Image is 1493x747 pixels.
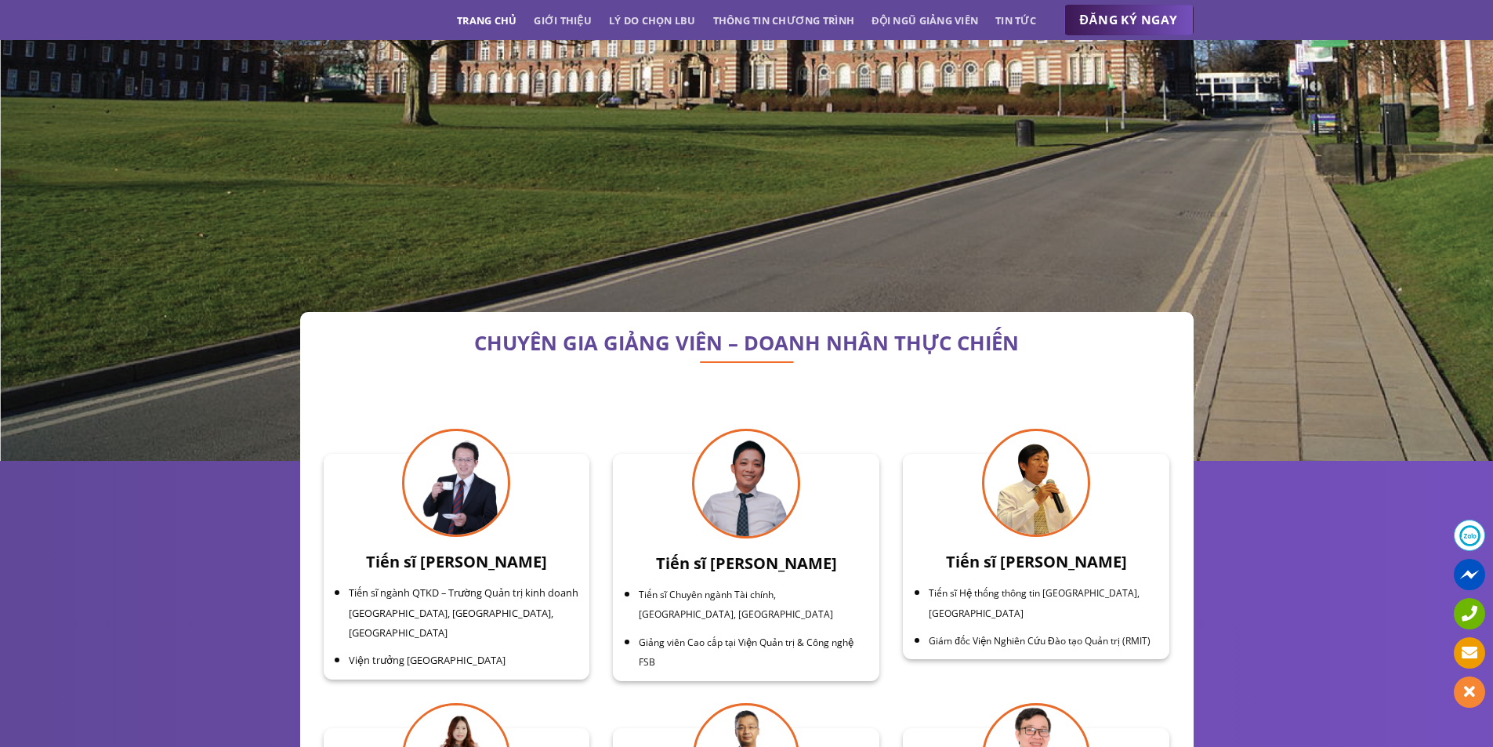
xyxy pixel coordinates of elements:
span: Tiến sĩ ngành QTKD – Trường Quản trị kinh doanh [GEOGRAPHIC_DATA], [GEOGRAPHIC_DATA], [GEOGRAPHIC... [349,586,578,640]
a: Thông tin chương trình [713,6,855,34]
a: Tin tức [995,6,1036,34]
span: Tiến sĩ Hệ thống thông tin [GEOGRAPHIC_DATA], [GEOGRAPHIC_DATA] [929,586,1140,620]
span: Giám đốc Viện Nghiên Cứu Đào tạo Quản trị (RMIT) [929,634,1150,647]
a: Giới thiệu [534,6,592,34]
a: Lý do chọn LBU [609,6,696,34]
h3: Tiến sĩ [PERSON_NAME] [622,551,870,576]
a: Trang chủ [457,6,516,34]
span: Tiến sĩ Chuyên ngành Tài chính, [GEOGRAPHIC_DATA], [GEOGRAPHIC_DATA] [639,588,833,622]
a: Đội ngũ giảng viên [872,6,978,34]
b: Tiến sĩ [PERSON_NAME] [366,551,547,572]
h3: Tiến sĩ [PERSON_NAME] [912,549,1160,575]
span: ĐĂNG KÝ NGAY [1080,10,1178,30]
span: Viện trưởng [GEOGRAPHIC_DATA] [349,653,506,667]
h2: CHUYÊN GIA GIẢNG VIÊN – DOANH NHÂN THỰC CHIẾN [324,335,1170,351]
a: ĐĂNG KÝ NGAY [1064,5,1194,36]
span: Giảng viên Cao cấp tại Viện Quản trị & Công nghệ FSB [639,636,853,669]
img: line-lbu.jpg [700,361,794,363]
